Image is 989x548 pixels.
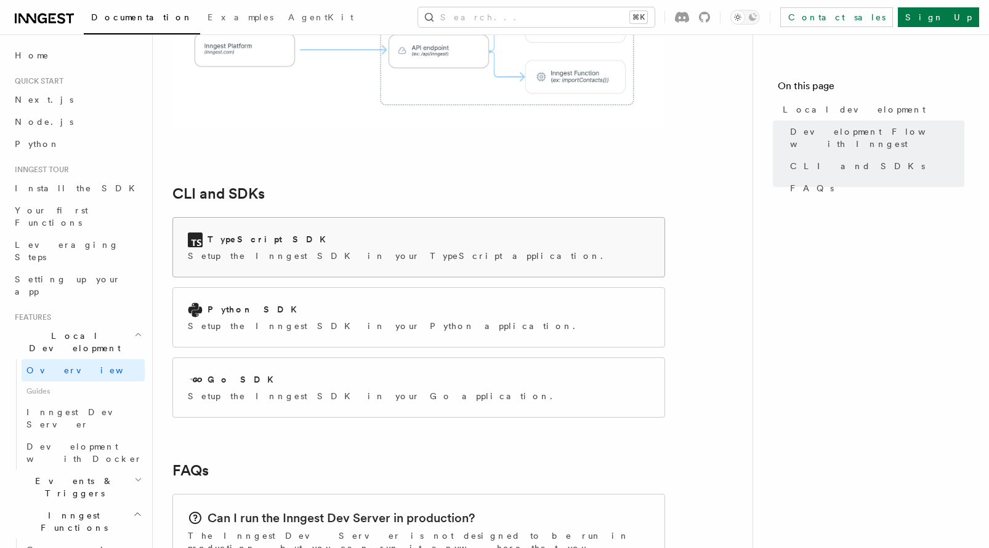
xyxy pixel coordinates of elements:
span: FAQs [790,182,834,194]
a: Leveraging Steps [10,234,145,268]
span: Development with Docker [26,442,142,464]
span: Node.js [15,117,73,127]
h2: Can I run the Inngest Dev Server in production? [208,509,475,526]
a: Setting up your app [10,268,145,303]
a: Go SDKSetup the Inngest SDK in your Go application. [172,357,665,418]
h4: On this page [778,79,964,98]
p: Setup the Inngest SDK in your TypeScript application. [188,250,610,262]
a: Inngest Dev Server [22,401,145,435]
a: AgentKit [281,4,361,33]
span: Local development [783,103,926,116]
span: Install the SDK [15,183,142,193]
a: FAQs [785,177,964,199]
a: Home [10,44,145,66]
a: Sign Up [898,7,979,27]
a: TypeScript SDKSetup the Inngest SDK in your TypeScript application. [172,217,665,277]
a: CLI and SDKs [785,155,964,177]
span: Development Flow with Inngest [790,125,964,150]
a: Examples [200,4,281,33]
span: Guides [22,381,145,401]
h2: Python SDK [208,303,304,316]
span: Features [10,312,51,322]
kbd: ⌘K [630,11,647,23]
a: Next.js [10,89,145,111]
span: AgentKit [288,12,353,22]
span: Overview [26,365,153,375]
span: Home [15,49,49,62]
button: Local Development [10,325,145,359]
span: Setting up your app [15,274,121,296]
button: Events & Triggers [10,470,145,504]
a: Your first Functions [10,199,145,234]
button: Search...⌘K [418,7,655,27]
a: Python [10,133,145,155]
span: Your first Functions [15,205,88,228]
a: Development with Docker [22,435,145,470]
span: Documentation [91,12,193,22]
a: Node.js [10,111,145,133]
h2: Go SDK [208,373,281,386]
a: Local development [778,98,964,121]
a: Contact sales [780,7,893,27]
p: Setup the Inngest SDK in your Go application. [188,390,560,402]
a: FAQs [172,462,209,479]
span: Local Development [10,330,134,354]
span: Quick start [10,76,63,86]
a: Development Flow with Inngest [785,121,964,155]
span: Examples [208,12,273,22]
a: Documentation [84,4,200,34]
span: Inngest Dev Server [26,407,132,429]
h2: TypeScript SDK [208,233,333,245]
span: Leveraging Steps [15,240,119,262]
p: Setup the Inngest SDK in your Python application. [188,320,583,332]
span: Python [15,139,60,149]
button: Toggle dark mode [730,10,760,25]
button: Inngest Functions [10,504,145,539]
a: Overview [22,359,145,381]
span: Inngest tour [10,165,69,175]
div: Local Development [10,359,145,470]
span: Events & Triggers [10,475,134,499]
span: Inngest Functions [10,509,133,534]
span: CLI and SDKs [790,160,925,172]
a: CLI and SDKs [172,185,265,202]
span: Next.js [15,95,73,105]
a: Python SDKSetup the Inngest SDK in your Python application. [172,287,665,347]
a: Install the SDK [10,177,145,199]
